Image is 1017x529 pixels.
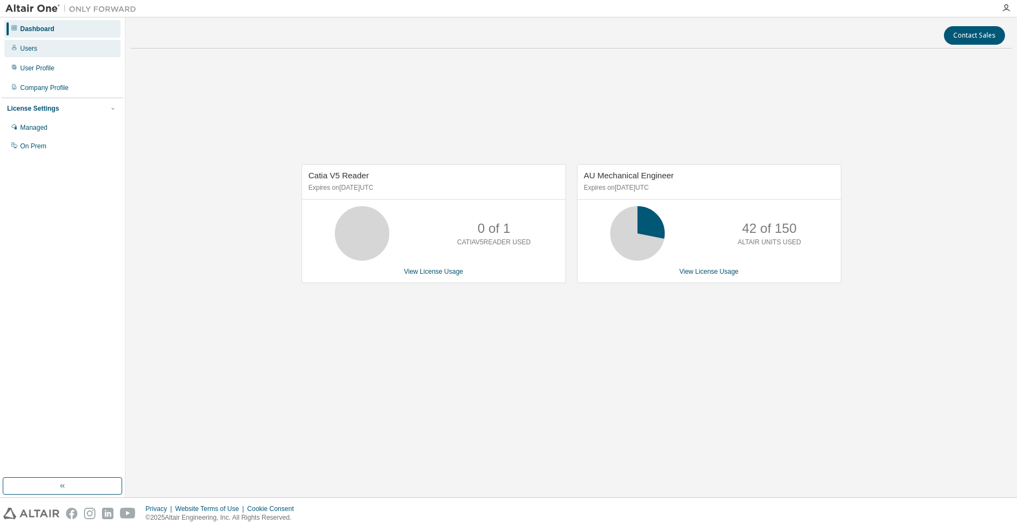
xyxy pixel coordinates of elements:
img: Altair One [5,3,142,14]
div: License Settings [7,104,59,113]
span: Catia V5 Reader [309,171,369,180]
p: Expires on [DATE] UTC [309,183,556,193]
div: Website Terms of Use [175,504,247,513]
div: Company Profile [20,83,69,92]
img: altair_logo.svg [3,508,59,519]
p: © 2025 Altair Engineering, Inc. All Rights Reserved. [146,513,300,522]
span: AU Mechanical Engineer [584,171,674,180]
p: Expires on [DATE] UTC [584,183,832,193]
img: instagram.svg [84,508,95,519]
div: Managed [20,123,47,132]
p: 42 of 150 [742,219,797,238]
div: Privacy [146,504,175,513]
div: Dashboard [20,25,55,33]
a: View License Usage [404,268,464,275]
p: CATIAV5READER USED [457,238,531,247]
div: User Profile [20,64,55,73]
button: Contact Sales [944,26,1005,45]
div: Cookie Consent [247,504,300,513]
a: View License Usage [679,268,739,275]
img: youtube.svg [120,508,136,519]
div: On Prem [20,142,46,151]
img: facebook.svg [66,508,77,519]
p: 0 of 1 [478,219,510,238]
p: ALTAIR UNITS USED [738,238,801,247]
div: Users [20,44,37,53]
img: linkedin.svg [102,508,113,519]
